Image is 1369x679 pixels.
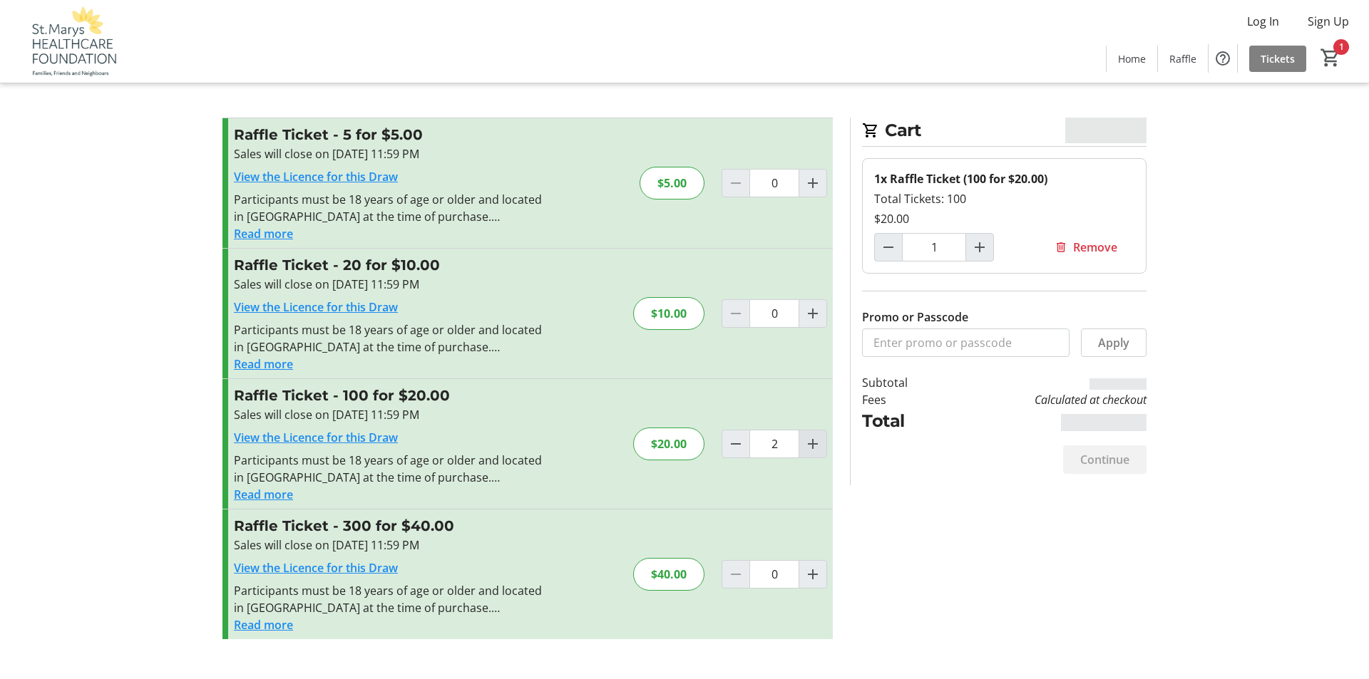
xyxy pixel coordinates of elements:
[1037,233,1134,261] button: Remove
[1118,51,1146,66] span: Home
[234,299,398,315] a: View the Licence for this Draw
[799,300,826,327] button: Increment by one
[874,170,1134,187] div: 1x Raffle Ticket (100 for $20.00)
[874,210,1134,227] div: $20.00
[234,406,545,423] div: Sales will close on [DATE] 11:59 PM
[749,169,799,197] input: Raffle Ticket Quantity
[1107,46,1157,72] a: Home
[234,169,398,185] a: View the Licence for this Draw
[234,537,545,554] div: Sales will close on [DATE] 11:59 PM
[234,430,398,445] a: View the Licence for this Draw
[1169,51,1196,66] span: Raffle
[966,234,993,261] button: Increment by one
[640,167,704,199] div: $5.00
[234,254,545,276] h3: Raffle Ticket - 20 for $10.00
[722,430,749,457] button: Decrement by one
[234,321,545,356] div: Participants must be 18 years of age or older and located in [GEOGRAPHIC_DATA] at the time of pur...
[1236,10,1291,33] button: Log In
[799,561,826,588] button: Increment by one
[874,190,1134,207] div: Total Tickets: 100
[234,616,293,633] button: Read more
[9,6,135,77] img: St. Marys Healthcare Foundation's Logo
[234,515,545,537] h3: Raffle Ticket - 300 for $40.00
[234,560,398,576] a: View the Licence for this Draw
[234,486,293,503] button: Read more
[749,430,799,458] input: Raffle Ticket Quantity
[945,391,1147,408] td: Calculated at checkout
[1098,334,1129,351] span: Apply
[862,328,1070,357] input: Enter promo or passcode
[1318,45,1343,71] button: Cart
[234,385,545,406] h3: Raffle Ticket - 100 for $20.00
[234,124,545,145] h3: Raffle Ticket - 5 for $5.00
[862,309,968,326] label: Promo or Passcode
[875,234,902,261] button: Decrement by one
[1158,46,1208,72] a: Raffle
[633,558,704,591] div: $40.00
[749,299,799,328] input: Raffle Ticket Quantity
[862,118,1147,147] h2: Cart
[234,191,545,225] div: Participants must be 18 years of age or older and located in [GEOGRAPHIC_DATA] at the time of pur...
[234,225,293,242] button: Read more
[633,427,704,460] div: $20.00
[862,408,945,434] td: Total
[234,145,545,162] div: Sales will close on [DATE] 11:59 PM
[1065,118,1147,143] span: CA$20.00
[799,430,826,457] button: Increment by one
[234,452,545,486] div: Participants must be 18 years of age or older and located in [GEOGRAPHIC_DATA] at the time of pur...
[1261,51,1295,66] span: Tickets
[862,374,945,391] td: Subtotal
[1308,13,1349,30] span: Sign Up
[633,297,704,330] div: $10.00
[799,170,826,197] button: Increment by one
[862,391,945,408] td: Fees
[1247,13,1279,30] span: Log In
[1249,46,1306,72] a: Tickets
[234,356,293,373] button: Read more
[749,560,799,589] input: Raffle Ticket Quantity
[1073,239,1117,256] span: Remove
[234,582,545,616] div: Participants must be 18 years of age or older and located in [GEOGRAPHIC_DATA] at the time of pur...
[902,233,966,261] input: Raffle Ticket (100 for $20.00) Quantity
[1081,328,1147,357] button: Apply
[1296,10,1360,33] button: Sign Up
[1209,44,1237,73] button: Help
[234,276,545,293] div: Sales will close on [DATE] 11:59 PM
